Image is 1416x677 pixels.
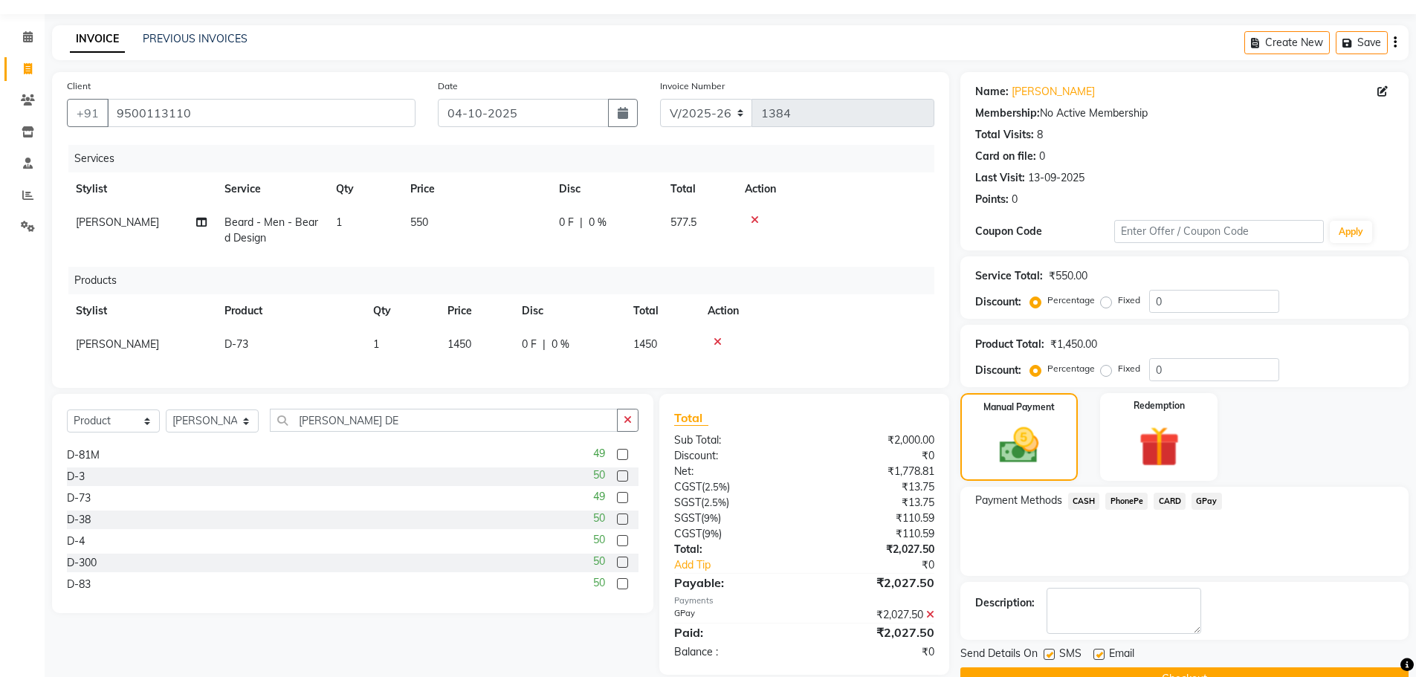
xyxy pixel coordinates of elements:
span: 550 [410,216,428,229]
div: 0 [1012,192,1018,207]
label: Fixed [1118,294,1140,307]
span: 50 [593,554,605,569]
th: Qty [327,172,401,206]
span: 50 [593,575,605,591]
a: INVOICE [70,26,125,53]
div: ₹2,027.50 [804,607,945,623]
div: Description: [975,595,1035,611]
th: Stylist [67,172,216,206]
div: Total Visits: [975,127,1034,143]
input: Enter Offer / Coupon Code [1114,220,1324,243]
input: Search by Name/Mobile/Email/Code [107,99,416,127]
th: Total [624,294,699,328]
div: ( ) [663,526,804,542]
div: No Active Membership [975,106,1394,121]
div: ₹13.75 [804,479,945,495]
div: Card on file: [975,149,1036,164]
div: ₹0 [804,448,945,464]
div: D-4 [67,534,85,549]
div: Points: [975,192,1009,207]
th: Total [662,172,736,206]
div: D-83 [67,577,91,592]
div: ₹0 [828,557,945,573]
th: Price [401,172,550,206]
span: SGST [674,496,701,509]
div: Payable: [663,574,804,592]
span: CGST [674,480,702,493]
div: Discount: [663,448,804,464]
span: Beard - Men - Beard Design [224,216,318,244]
div: Discount: [975,363,1021,378]
th: Qty [364,294,439,328]
th: Disc [513,294,624,328]
span: [PERSON_NAME] [76,337,159,351]
div: D-81M [67,447,100,463]
div: ₹2,027.50 [804,623,945,641]
span: 2.5% [705,481,727,493]
div: Service Total: [975,268,1043,284]
div: ₹550.00 [1049,268,1087,284]
label: Date [438,80,458,93]
span: Email [1109,646,1134,664]
span: CARD [1154,493,1186,510]
th: Service [216,172,327,206]
a: [PERSON_NAME] [1012,84,1095,100]
div: 8 [1037,127,1043,143]
button: Apply [1330,221,1372,243]
div: GPay [663,607,804,623]
th: Price [439,294,513,328]
div: ₹2,027.50 [804,574,945,592]
span: | [543,337,546,352]
label: Manual Payment [983,401,1055,414]
span: 49 [593,489,605,505]
button: Create New [1244,31,1330,54]
label: Invoice Number [660,80,725,93]
div: D-300 [67,555,97,571]
label: Percentage [1047,362,1095,375]
div: ₹13.75 [804,495,945,511]
th: Disc [550,172,662,206]
span: GPay [1192,493,1222,510]
img: _gift.svg [1126,421,1192,472]
label: Redemption [1134,399,1185,412]
label: Fixed [1118,362,1140,375]
span: [PERSON_NAME] [76,216,159,229]
div: Payments [674,595,934,607]
span: 1450 [633,337,657,351]
div: ₹110.59 [804,511,945,526]
span: 1 [336,216,342,229]
span: | [580,215,583,230]
div: Membership: [975,106,1040,121]
label: Client [67,80,91,93]
a: Add Tip [663,557,827,573]
a: PREVIOUS INVOICES [143,32,248,45]
div: ₹2,027.50 [804,542,945,557]
span: 1450 [447,337,471,351]
span: 1 [373,337,379,351]
div: Name: [975,84,1009,100]
span: Payment Methods [975,493,1062,508]
span: 50 [593,532,605,548]
span: 50 [593,511,605,526]
div: 13-09-2025 [1028,170,1084,186]
div: ₹2,000.00 [804,433,945,448]
div: ( ) [663,511,804,526]
span: 577.5 [670,216,696,229]
div: Coupon Code [975,224,1115,239]
div: Discount: [975,294,1021,310]
div: Services [68,145,945,172]
div: Last Visit: [975,170,1025,186]
span: CGST [674,527,702,540]
img: _cash.svg [987,423,1051,468]
span: 50 [593,467,605,483]
button: +91 [67,99,109,127]
div: D-73 [67,490,91,506]
div: ₹110.59 [804,526,945,542]
div: 0 [1039,149,1045,164]
div: Paid: [663,623,804,641]
span: 9% [705,528,719,540]
span: SMS [1059,646,1082,664]
span: 2.5% [704,496,726,508]
th: Action [699,294,934,328]
span: CASH [1068,493,1100,510]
